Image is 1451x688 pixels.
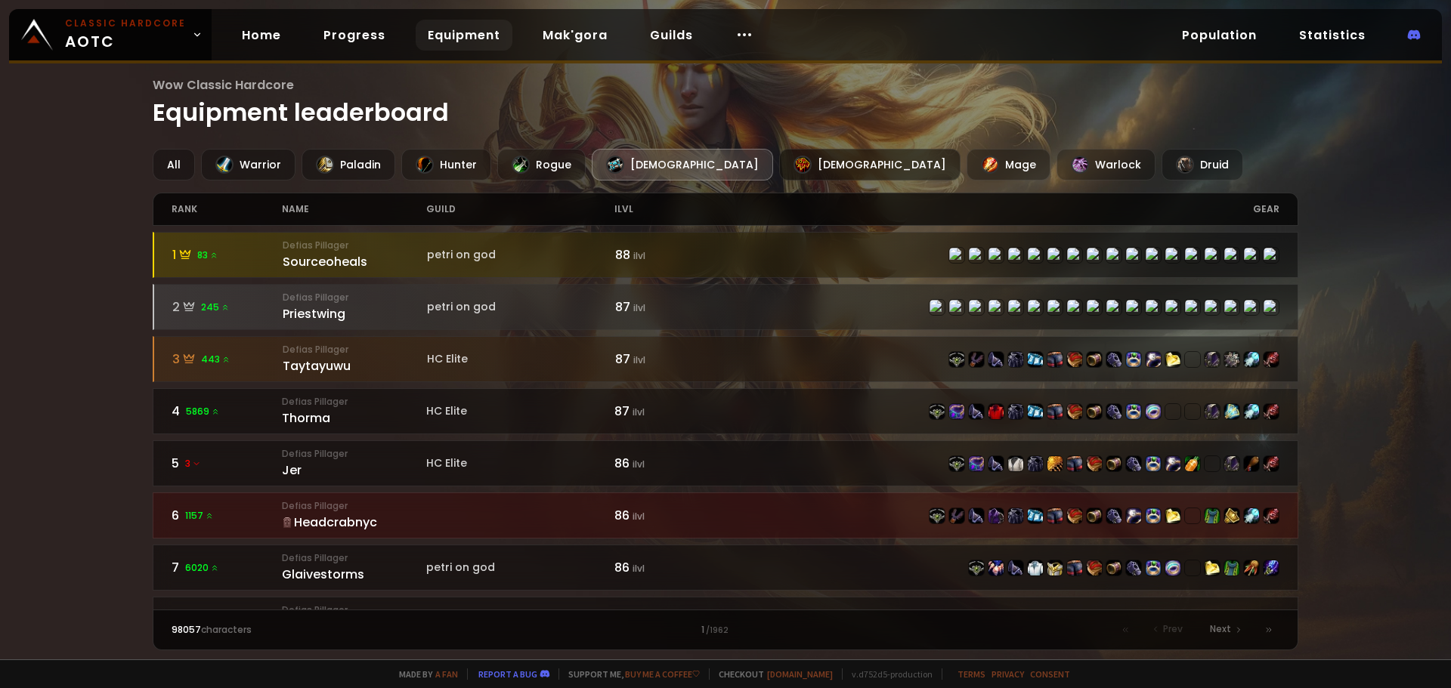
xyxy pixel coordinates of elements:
[302,149,395,180] div: Paladin
[1126,560,1141,575] img: item-22517
[1165,508,1180,523] img: item-19395
[153,545,1299,591] a: 76020 Defias PillagerGlaivestormspetri on god86 ilvlitem-22514item-21690item-22515item-6795item-1...
[427,351,615,367] div: HC Elite
[201,149,295,180] div: Warrior
[1146,352,1161,367] img: item-19382
[153,440,1299,486] a: 53 Defias PillagerJerHC Elite86 ilvlitem-22514item-23036item-22515item-4334item-22512item-22518it...
[1047,456,1063,471] img: item-22518
[282,565,426,584] div: Glaivestorms
[153,76,1299,131] h1: Equipment leaderboard
[1067,560,1082,575] img: item-22513
[1067,456,1082,471] img: item-22513
[426,403,614,419] div: HC Elite
[283,291,427,304] small: Defias Pillager
[172,623,201,636] span: 98057
[633,562,645,575] small: ilvl
[1087,508,1102,523] img: item-22519
[633,510,645,523] small: ilvl
[1028,352,1043,367] img: item-21582
[1047,352,1063,367] img: item-22513
[969,352,984,367] img: item-21712
[1170,20,1269,51] a: Population
[930,404,945,419] img: item-22514
[172,298,283,316] div: 2
[1224,456,1239,471] img: item-21583
[1224,404,1239,419] img: item-23056
[1205,352,1220,367] img: item-21583
[842,668,933,680] span: v. d752d5 - production
[282,499,426,513] small: Defias Pillager
[283,304,427,323] div: Priestwing
[282,551,426,565] small: Defias Pillager
[1028,404,1043,419] img: item-21582
[969,456,984,471] img: item-23036
[1146,404,1161,419] img: item-22939
[283,343,427,356] small: Defias Pillager
[1224,560,1239,575] img: item-22960
[709,668,833,680] span: Checkout
[1106,560,1122,575] img: item-22519
[390,668,458,680] span: Made by
[282,513,426,532] div: Headcrabnyc
[949,456,964,471] img: item-22514
[992,668,1024,680] a: Privacy
[1126,404,1141,419] img: item-23061
[282,409,426,427] div: Thorma
[949,352,964,367] img: item-22514
[153,232,1299,278] a: 183 Defias PillagerSourceohealspetri on god88 ilvlitem-22514item-21712item-22515item-4336item-225...
[614,558,725,577] div: 86
[172,350,283,369] div: 3
[1264,404,1279,419] img: item-23009
[186,405,220,418] span: 5869
[230,20,293,51] a: Home
[282,603,426,617] small: Defias Pillager
[1106,508,1122,523] img: item-22517
[1224,352,1239,367] img: item-21839
[172,245,283,264] div: 1
[185,561,219,575] span: 6020
[9,9,212,60] a: Classic HardcoreAOTC
[949,508,964,523] img: item-21712
[283,356,427,375] div: Taytayuwu
[1264,508,1279,523] img: item-23009
[401,149,491,180] div: Hunter
[1205,560,1220,575] img: item-19395
[614,506,725,525] div: 86
[426,193,614,225] div: guild
[1106,456,1122,471] img: item-22519
[283,252,427,271] div: Sourceoheals
[1165,560,1180,575] img: item-22939
[1224,508,1239,523] img: item-22942
[497,149,586,180] div: Rogue
[1185,456,1200,471] img: item-11122
[706,625,729,637] small: / 1962
[988,456,1004,471] img: item-22515
[558,668,700,680] span: Support me,
[282,447,426,461] small: Defias Pillager
[282,193,426,225] div: name
[1008,508,1023,523] img: item-22512
[201,301,230,314] span: 245
[153,149,195,180] div: All
[949,404,964,419] img: item-23036
[1030,668,1070,680] a: Consent
[448,623,1002,637] div: 1
[172,623,449,637] div: characters
[1106,404,1122,419] img: item-22517
[1067,352,1082,367] img: item-22516
[1126,352,1141,367] img: item-23061
[153,388,1299,434] a: 45869 Defias PillagerThormaHC Elite87 ilvlitem-22514item-23036item-22515item-14617item-22512item-...
[633,353,645,366] small: ilvl
[1047,560,1063,575] img: item-18486
[1264,560,1279,575] img: item-18483
[1008,456,1023,471] img: item-4334
[1067,508,1082,523] img: item-22516
[615,245,726,264] div: 88
[426,560,614,575] div: petri on god
[638,20,705,51] a: Guilds
[427,299,615,315] div: petri on god
[1087,456,1102,471] img: item-22516
[988,560,1004,575] img: item-21690
[1008,352,1023,367] img: item-22512
[1244,508,1259,523] img: item-23048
